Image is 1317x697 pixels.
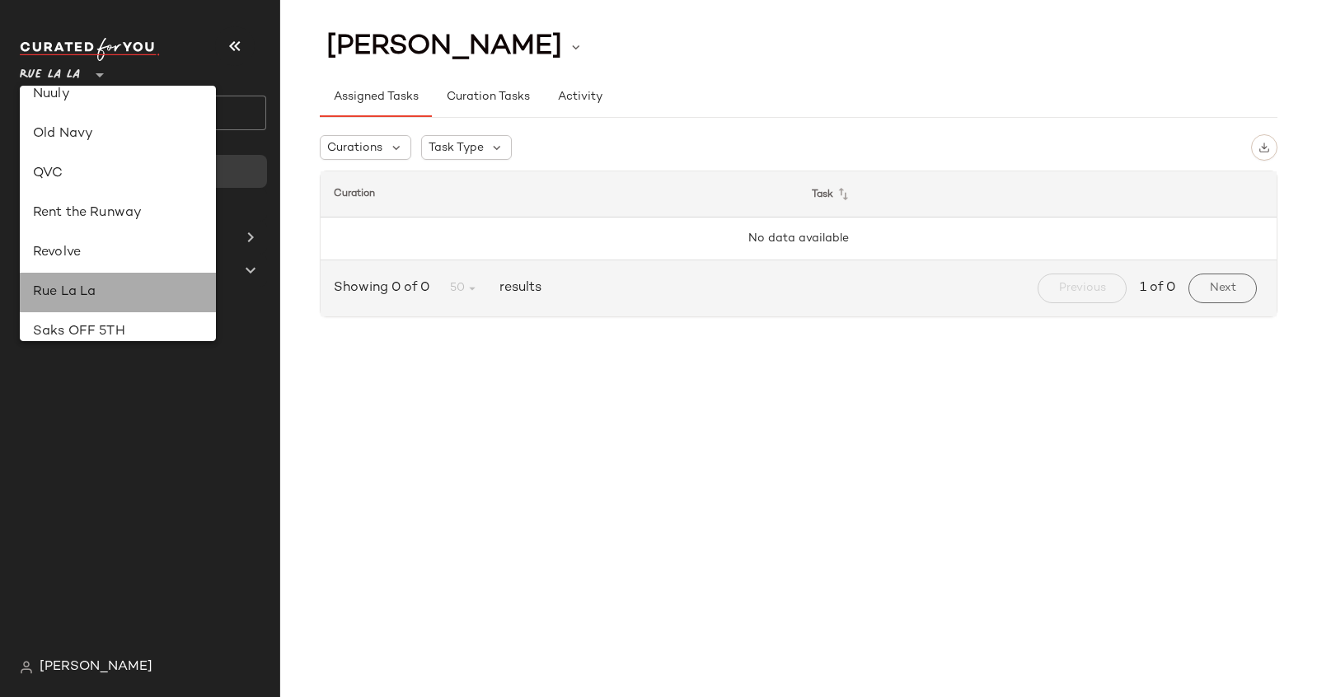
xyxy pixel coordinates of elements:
[321,171,799,218] th: Curation
[164,228,185,247] span: (0)
[1258,142,1270,153] img: svg%3e
[56,228,164,247] span: Global Clipboards
[334,278,436,298] span: Showing 0 of 0
[557,91,602,104] span: Activity
[1140,278,1175,298] span: 1 of 0
[333,91,419,104] span: Assigned Tasks
[56,195,129,214] span: All Products
[1209,282,1236,295] span: Next
[326,31,562,63] span: [PERSON_NAME]
[327,139,382,157] span: Curations
[20,38,160,61] img: cfy_white_logo.C9jOOHJF.svg
[1188,274,1257,303] button: Next
[53,162,118,181] span: Dashboard
[429,139,484,157] span: Task Type
[40,657,152,677] span: [PERSON_NAME]
[115,261,136,280] span: (0)
[445,91,529,104] span: Curation Tasks
[56,261,115,280] span: Curations
[20,661,33,674] img: svg%3e
[799,171,1277,218] th: Task
[321,218,1277,260] td: No data available
[26,163,43,180] img: svg%3e
[20,56,80,86] span: Rue La La
[493,278,541,298] span: results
